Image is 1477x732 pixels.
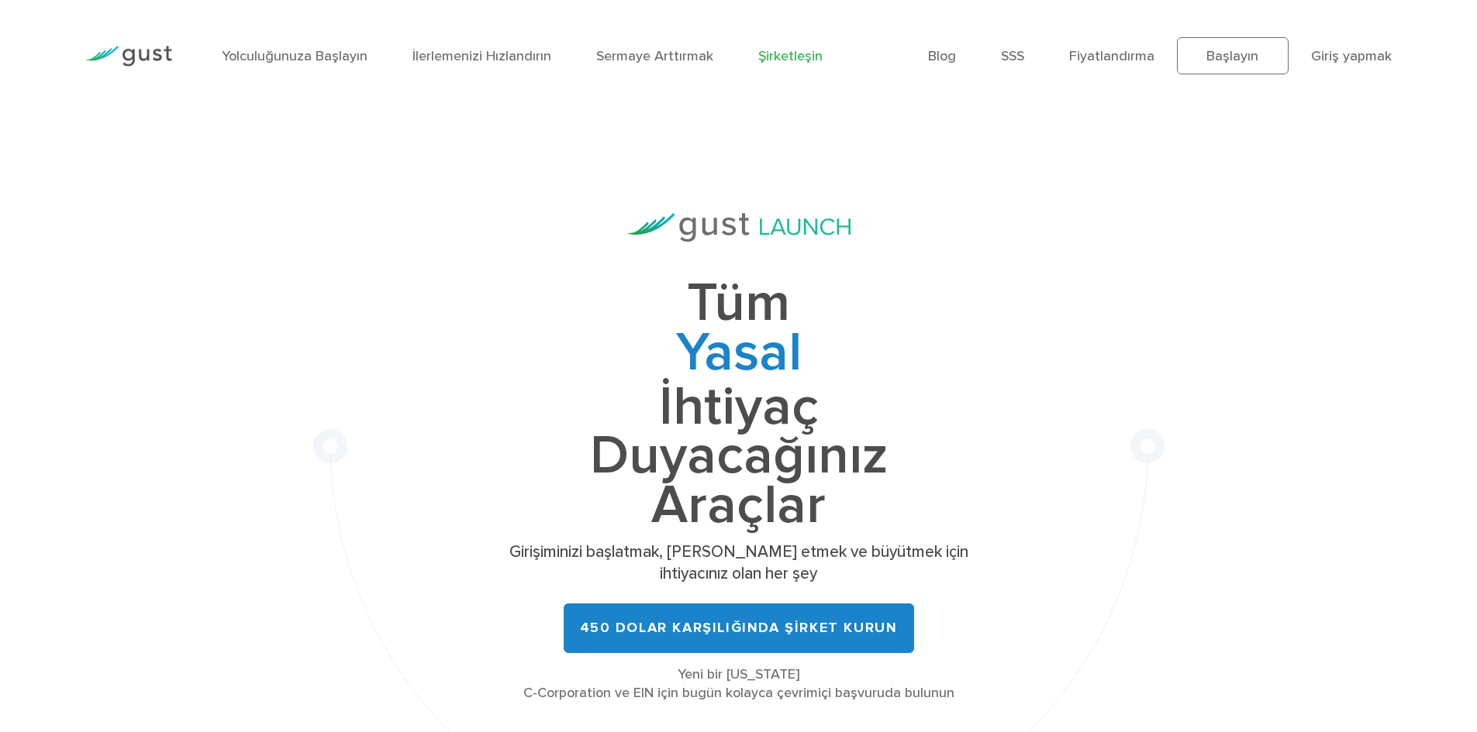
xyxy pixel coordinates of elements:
[222,48,368,64] a: Yolculuğunuza Başlayın
[678,666,799,682] font: Yeni bir [US_STATE]
[928,48,956,64] a: Blog
[676,320,802,385] font: Yasal
[1069,48,1154,64] a: Fiyatlandırma
[580,620,898,636] font: 450 Dolar Karşılığında Şirket Kurun
[590,374,888,538] font: İhtiyaç Duyacağınız Araçlar
[1206,48,1258,64] font: Başlayın
[85,46,172,67] img: Gust Logo
[509,542,968,583] font: Girişiminizi başlatmak, [PERSON_NAME] etmek ve büyütmek için ihtiyacınız olan her şey
[758,48,823,64] a: Şirketleşin
[1001,48,1024,64] a: SSS
[1177,37,1289,74] a: Başlayın
[412,48,551,64] a: İlerlemenizi Hızlandırın
[627,213,851,242] img: Gust Lansman Logosu
[687,270,790,335] font: Tüm
[596,48,713,64] a: Sermaye Arttırmak
[523,685,954,701] font: C-Corporation ve EIN için bugün kolayca çevrimiçi başvuruda bulunun
[564,603,914,653] a: 450 Dolar Karşılığında Şirket Kurun
[562,374,916,439] font: Şapka Tablosu
[1311,48,1392,64] a: Giriş yapmak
